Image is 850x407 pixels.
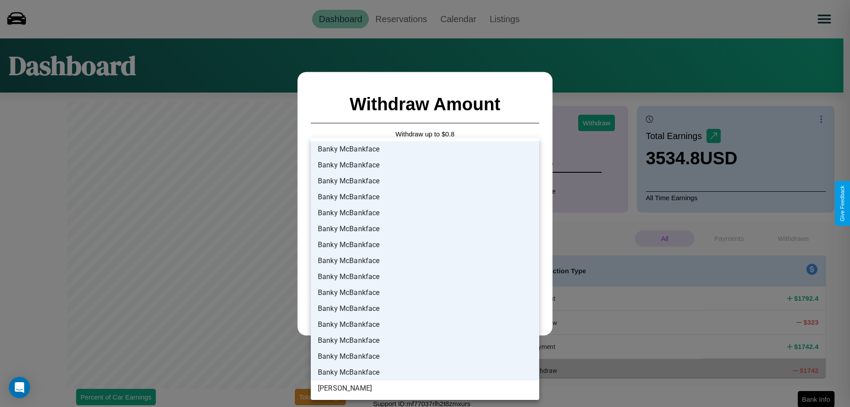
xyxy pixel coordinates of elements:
[311,157,539,173] li: Banky McBankface
[311,269,539,285] li: Banky McBankface
[839,186,846,221] div: Give Feedback
[311,317,539,333] li: Banky McBankface
[311,237,539,253] li: Banky McBankface
[311,189,539,205] li: Banky McBankface
[311,205,539,221] li: Banky McBankface
[311,285,539,301] li: Banky McBankface
[311,301,539,317] li: Banky McBankface
[311,380,539,396] li: [PERSON_NAME]
[9,377,30,398] div: Open Intercom Messenger
[311,221,539,237] li: Banky McBankface
[311,253,539,269] li: Banky McBankface
[311,349,539,364] li: Banky McBankface
[311,333,539,349] li: Banky McBankface
[311,173,539,189] li: Banky McBankface
[311,364,539,380] li: Banky McBankface
[311,141,539,157] li: Banky McBankface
